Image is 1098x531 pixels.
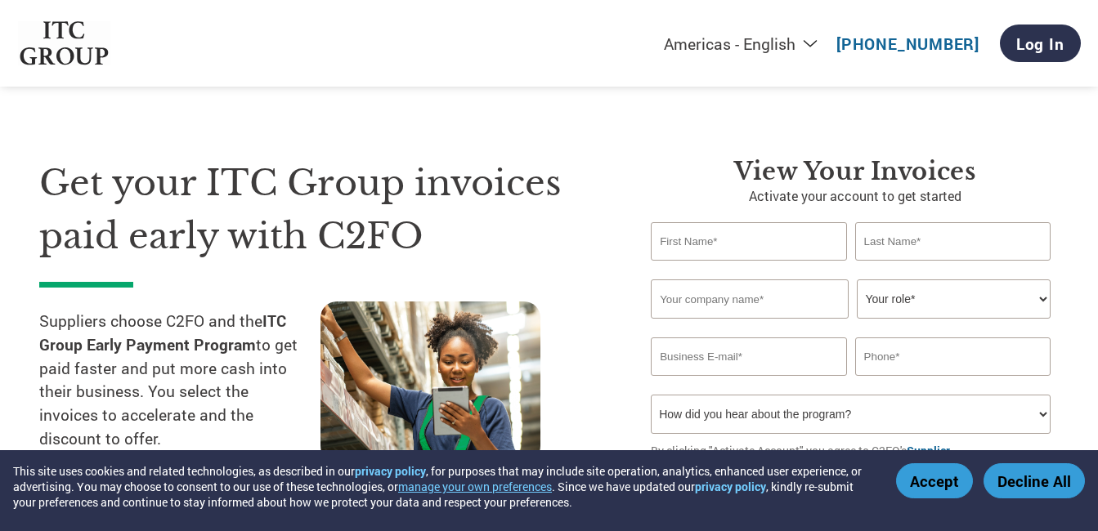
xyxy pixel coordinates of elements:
[651,320,1051,331] div: Invalid company name or company name is too long
[651,186,1059,206] p: Activate your account to get started
[984,463,1085,498] button: Decline All
[39,310,286,355] strong: ITC Group Early Payment Program
[651,157,1059,186] h3: View Your Invoices
[355,463,426,479] a: privacy policy
[398,479,552,494] button: manage your own preferences
[18,21,111,66] img: ITC Group
[855,262,1051,273] div: Invalid last name or last name is too long
[320,301,540,462] img: supply chain worker
[855,377,1051,388] div: Inavlid Phone Number
[855,337,1051,376] input: Phone*
[836,33,979,54] a: [PHONE_NUMBER]
[39,310,320,451] p: Suppliers choose C2FO and the to get paid faster and put more cash into their business. You selec...
[651,262,846,273] div: Invalid first name or first name is too long
[39,157,602,262] h1: Get your ITC Group invoices paid early with C2FO
[651,222,846,261] input: First Name*
[651,442,1059,476] p: By clicking "Activate Account" you agree to C2FO's and
[896,463,973,498] button: Accept
[857,279,1051,319] select: Title/Role
[651,279,849,319] input: Your company name*
[1000,25,1081,62] a: Log In
[651,337,846,376] input: Invalid Email format
[13,463,872,510] div: This site uses cookies and related technologies, as described in our , for purposes that may incl...
[855,222,1051,261] input: Last Name*
[651,377,846,388] div: Inavlid Email Address
[695,479,766,494] a: privacy policy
